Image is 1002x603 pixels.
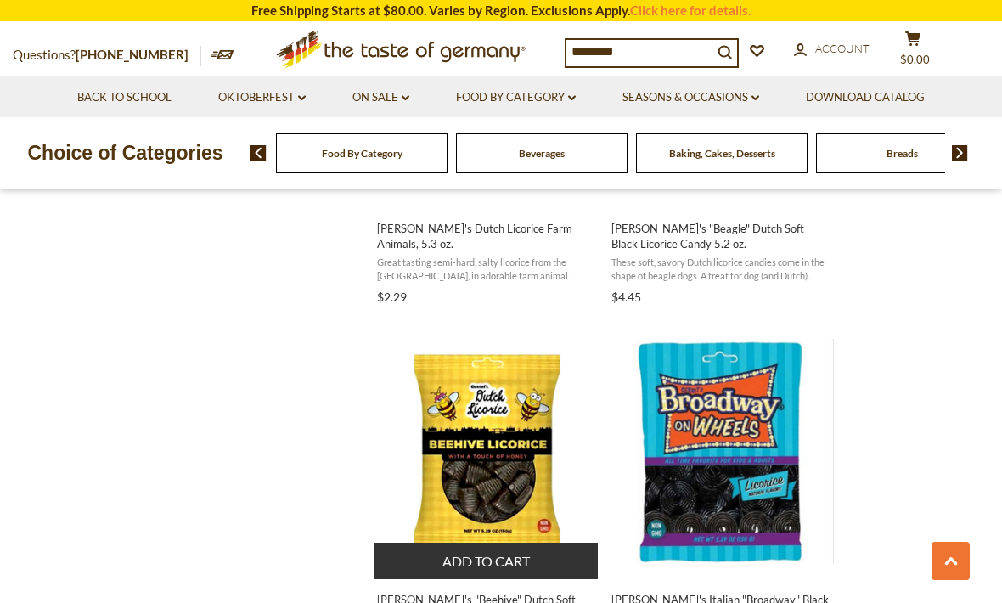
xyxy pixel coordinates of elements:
[519,147,565,160] a: Beverages
[322,147,402,160] a: Food By Category
[611,290,641,304] span: $4.45
[806,88,925,107] a: Download Catalog
[76,47,189,62] a: [PHONE_NUMBER]
[611,221,831,251] span: [PERSON_NAME]'s "Beagle" Dutch Soft Black Licorice Candy 5.2 oz.
[218,88,306,107] a: Oktoberfest
[900,53,930,66] span: $0.00
[794,40,870,59] a: Account
[377,290,407,304] span: $2.29
[250,145,267,161] img: previous arrow
[952,145,968,161] img: next arrow
[815,42,870,55] span: Account
[77,88,172,107] a: Back to School
[611,256,831,282] span: These soft, savory Dutch licorice candies come in the shape of beagle dogs. A treat for dog (and ...
[622,88,759,107] a: Seasons & Occasions
[609,339,834,564] img: Gustaf's Black Licorice Wheels
[630,3,751,18] a: Click here for details.
[377,221,597,251] span: [PERSON_NAME]'s Dutch Licorice Farm Animals, 5.3 oz.
[456,88,576,107] a: Food By Category
[669,147,775,160] a: Baking, Cakes, Desserts
[352,88,409,107] a: On Sale
[13,44,201,66] p: Questions?
[887,31,938,73] button: $0.00
[887,147,918,160] a: Breads
[374,543,598,579] button: Add to cart
[374,339,600,564] img: Gustaf's "Beehive" Dutch Soft Black Licorice Candy 5.2 oz.
[377,256,597,282] span: Great tasting semi-hard, salty licorice from the [GEOGRAPHIC_DATA], in adorable farm animal shape...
